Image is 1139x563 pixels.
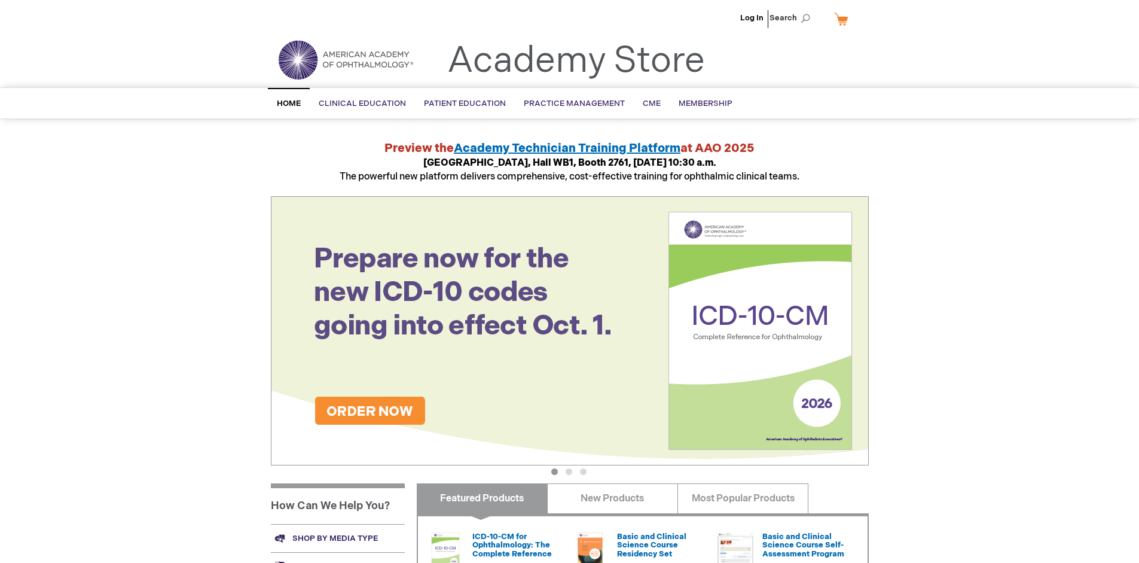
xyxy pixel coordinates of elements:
[769,6,815,30] span: Search
[524,99,625,108] span: Practice Management
[617,532,686,559] a: Basic and Clinical Science Course Residency Set
[271,483,405,524] h1: How Can We Help You?
[384,141,755,156] strong: Preview the at AAO 2025
[643,99,661,108] span: CME
[472,532,552,559] a: ICD-10-CM for Ophthalmology: The Complete Reference
[454,141,680,156] a: Academy Technician Training Platform
[566,468,572,475] button: 2 of 3
[271,524,405,552] a: Shop by media type
[679,99,732,108] span: Membership
[319,99,406,108] span: Clinical Education
[340,157,799,182] span: The powerful new platform delivers comprehensive, cost-effective training for ophthalmic clinical...
[762,532,844,559] a: Basic and Clinical Science Course Self-Assessment Program
[417,483,548,513] a: Featured Products
[551,468,558,475] button: 1 of 3
[580,468,587,475] button: 3 of 3
[677,483,808,513] a: Most Popular Products
[740,13,764,23] a: Log In
[423,157,716,169] strong: [GEOGRAPHIC_DATA], Hall WB1, Booth 2761, [DATE] 10:30 a.m.
[424,99,506,108] span: Patient Education
[547,483,678,513] a: New Products
[447,39,705,83] a: Academy Store
[277,99,301,108] span: Home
